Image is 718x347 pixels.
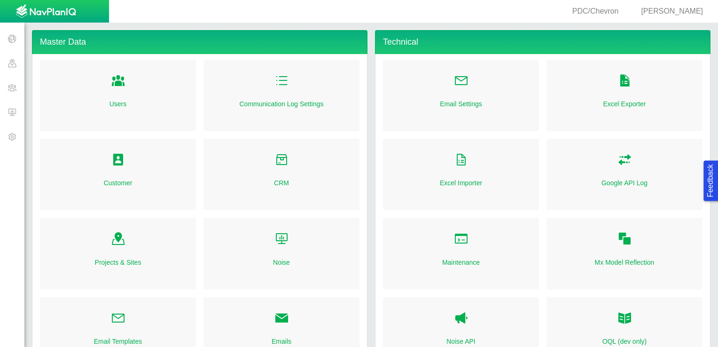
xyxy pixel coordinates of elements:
a: OQL [617,308,632,329]
a: Folder Open Icon [617,229,632,250]
h4: Technical [375,30,710,54]
a: Noise API [454,308,468,329]
a: Excel Exporter [603,99,646,109]
a: Folder Open Icon [274,71,289,92]
a: Folder Open Icon [111,71,125,92]
div: Folder Open Icon Google API Log [546,139,702,210]
a: Maintenance [442,258,480,267]
a: Noise [273,258,290,267]
a: Email Settings [440,99,482,109]
div: Folder Open Icon Noise [203,218,359,289]
div: Folder Open Icon Excel Importer [383,139,539,210]
a: Email Templates [94,337,142,346]
a: Communication Log Settings [240,99,324,109]
button: Feedback [703,160,718,201]
a: Folder Open Icon [617,71,632,92]
a: Folder Open Icon [111,308,125,329]
div: Folder Open Icon Projects & Sites [40,218,196,289]
a: OQL (dev only) [602,337,647,346]
div: Folder Open Icon Users [40,60,196,131]
a: Excel Importer [440,178,482,188]
h4: Master Data [32,30,367,54]
a: Users [109,99,127,109]
div: Folder Open Icon CRM [203,139,359,210]
a: Google API Log [601,178,648,188]
a: Folder Open Icon [274,308,289,329]
div: Folder Open Icon Customer [40,139,196,210]
a: Folder Open Icon [617,150,632,171]
a: Folder Open Icon [454,71,468,92]
a: Folder Open Icon [274,229,289,250]
a: Emails [272,337,291,346]
a: Noise API [446,337,475,346]
a: Folder Open Icon [111,150,125,171]
div: Folder Open Icon Mx Model Reflection [546,218,702,289]
span: [PERSON_NAME] [641,7,703,15]
div: Folder Open Icon Email Settings [383,60,539,131]
div: Folder Open Icon Excel Exporter [546,60,702,131]
a: CRM [274,178,289,188]
a: Customer [104,178,133,188]
div: Folder Open Icon Communication Log Settings [203,60,359,131]
a: Mx Model Reflection [595,258,655,267]
a: Folder Open Icon [111,229,125,250]
img: UrbanGroupSolutionsTheme$USG_Images$logo.png [16,4,76,19]
div: [PERSON_NAME] [630,6,707,17]
span: PDC/Chevron [572,7,619,15]
a: Folder Open Icon [454,150,468,171]
a: Folder Open Icon [454,229,468,250]
div: Folder Open Icon Maintenance [383,218,539,289]
a: Projects & Sites [95,258,141,267]
a: Folder Open Icon [274,150,289,171]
